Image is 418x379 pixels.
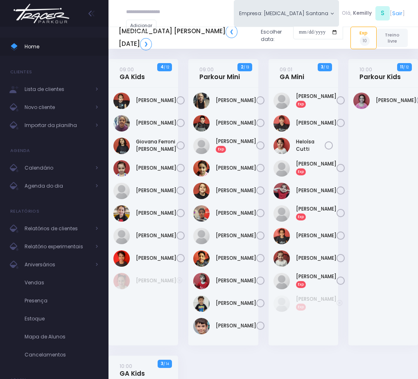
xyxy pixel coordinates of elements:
[273,93,290,109] img: Bianca Munaretto Fonte
[273,228,290,244] img: Manuela Teixeira Isique
[120,362,145,377] a: 10:00GA Kids
[273,138,290,154] img: Heloísa Cutti Iagalo
[375,6,390,20] span: S
[193,183,210,199] img: Laís de Moraes Salgado
[296,304,306,310] span: Exp
[216,209,256,217] a: [PERSON_NAME]
[244,65,249,70] small: / 13
[113,160,130,177] img: LAURA ORTIZ CAMPOS VIEIRA
[216,300,256,307] a: [PERSON_NAME]
[273,115,290,132] img: Diana ferreira dos santos
[113,250,130,267] img: Maria Luísa Pazeti
[296,160,337,175] a: [PERSON_NAME]Exp
[193,205,210,222] img: Levi Teofilo de Almeida Neto
[193,115,210,132] img: Benicio Domingos Barbosa
[199,66,214,73] small: 09:00
[136,97,176,104] a: [PERSON_NAME]
[140,38,152,50] a: ❯
[377,29,408,47] a: Treino livre
[161,361,163,367] strong: 3
[273,250,290,267] img: Marcela Herdt Garisto
[25,120,90,131] span: Importar da planilha
[113,228,130,244] img: Manuela Quintilio Gonçalves Silva
[296,254,337,262] a: [PERSON_NAME]
[119,25,255,50] h5: [MEDICAL_DATA] [PERSON_NAME] [DATE]
[350,27,377,49] a: Exp10
[321,64,323,70] strong: 3
[113,115,130,132] img: Ana Clara Vicalvi DOliveira Lima
[339,5,408,22] div: [ ]
[296,295,337,310] a: [PERSON_NAME]Exp
[136,138,176,153] a: Giovana Ferroni [PERSON_NAME]
[160,64,164,70] strong: 4
[296,273,337,288] a: [PERSON_NAME]Exp
[296,168,306,175] span: Exp
[296,187,337,194] a: [PERSON_NAME]
[403,65,409,70] small: / 12
[360,36,370,46] span: 10
[10,143,30,159] h4: Agenda
[120,66,134,73] small: 09:00
[216,232,256,239] a: [PERSON_NAME]
[126,20,156,32] a: Adicionar
[136,254,176,262] a: [PERSON_NAME]
[25,223,90,234] span: Relatórios de clientes
[25,349,98,360] span: Cancelamentos
[136,164,176,172] a: [PERSON_NAME]
[216,277,256,284] a: [PERSON_NAME]
[10,203,39,220] h4: Relatórios
[10,64,32,80] h4: Clientes
[25,277,98,288] span: Vendas
[193,228,210,244] img: Lucas Marques
[296,138,325,153] a: Heloísa Cutti
[359,66,372,73] small: 10:00
[296,281,306,288] span: Exp
[25,102,90,113] span: Novo cliente
[342,9,352,17] span: Olá,
[119,23,343,52] div: Escolher data:
[296,93,337,107] a: [PERSON_NAME]Exp
[25,241,90,252] span: Relatório experimentais
[273,295,290,312] img: Manuela Figueiredo
[25,259,90,270] span: Aniversários
[120,66,145,81] a: 09:00GA Kids
[400,64,403,70] strong: 11
[193,273,210,289] img: Miguel Antunes Castilho
[193,318,210,334] img: Thomás Capovilla Rodrigues
[241,64,244,70] strong: 2
[25,181,90,191] span: Agenda do dia
[25,41,98,52] span: Home
[216,164,256,172] a: [PERSON_NAME]
[25,313,98,324] span: Estoque
[296,232,337,239] a: [PERSON_NAME]
[226,25,237,38] a: ❮
[273,160,290,177] img: Laura Almeida
[216,97,256,104] a: [PERSON_NAME]
[113,273,130,289] img: Ana Clara Rufino
[113,205,130,222] img: Lívia Fontoura Machado Liberal
[136,119,176,127] a: [PERSON_NAME]
[113,138,130,154] img: Giovana Ferroni Gimenes de Almeida
[25,331,98,342] span: Mapa de Alunos
[113,183,130,199] img: Laís Bacini Amorim
[280,66,304,81] a: 09:01GA Mini
[193,160,210,177] img: Helena Sass Lopes
[216,146,226,152] span: Exp
[136,232,176,239] a: [PERSON_NAME]
[353,93,370,109] img: Isabella Palma Reis
[25,163,90,173] span: Calendário
[136,209,176,217] a: [PERSON_NAME]
[193,93,210,109] img: Arthur Amancio Baldasso
[25,295,98,306] span: Presença
[216,138,256,152] a: [PERSON_NAME]Exp
[199,66,240,81] a: 09:00Parkour Mini
[216,322,256,329] a: [PERSON_NAME]
[273,273,290,289] img: Sophia Munaretto Fonte
[136,187,176,194] a: [PERSON_NAME]
[296,119,337,127] a: [PERSON_NAME]
[193,295,210,312] img: Pedro Pereira Tercarioli
[296,101,306,107] span: Exp
[296,213,306,220] span: Exp
[273,183,290,199] img: Laís Silva de Mendonça
[113,93,130,109] img: Alice Silva de Mendonça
